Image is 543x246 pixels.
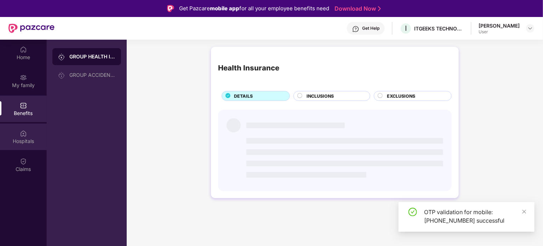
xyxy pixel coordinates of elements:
strong: mobile app [210,5,239,12]
a: Download Now [335,5,379,12]
img: svg+xml;base64,PHN2ZyBpZD0iQ2xhaW0iIHhtbG5zPSJodHRwOi8vd3d3LnczLm9yZy8yMDAwL3N2ZyIgd2lkdGg9IjIwIi... [20,158,27,165]
img: svg+xml;base64,PHN2ZyBpZD0iSG9zcGl0YWxzIiB4bWxucz0iaHR0cDovL3d3dy53My5vcmcvMjAwMC9zdmciIHdpZHRoPS... [20,130,27,137]
div: User [479,29,520,35]
img: svg+xml;base64,PHN2ZyBpZD0iSGVscC0zMngzMiIgeG1sbnM9Imh0dHA6Ly93d3cudzMub3JnLzIwMDAvc3ZnIiB3aWR0aD... [352,25,359,33]
div: ITGEEKS TECHNOLOGIES [414,25,464,32]
img: svg+xml;base64,PHN2ZyB3aWR0aD0iMjAiIGhlaWdodD0iMjAiIHZpZXdCb3g9IjAgMCAyMCAyMCIgZmlsbD0ibm9uZSIgeG... [58,72,65,79]
img: svg+xml;base64,PHN2ZyBpZD0iQmVuZWZpdHMiIHhtbG5zPSJodHRwOi8vd3d3LnczLm9yZy8yMDAwL3N2ZyIgd2lkdGg9Ij... [20,102,27,109]
div: GROUP ACCIDENTAL INSURANCE [69,72,115,78]
img: svg+xml;base64,PHN2ZyBpZD0iRHJvcGRvd24tMzJ4MzIiIHhtbG5zPSJodHRwOi8vd3d3LnczLm9yZy8yMDAwL3N2ZyIgd2... [527,25,533,31]
span: INCLUSIONS [307,93,334,99]
div: Get Pazcare for all your employee benefits need [179,4,329,13]
img: svg+xml;base64,PHN2ZyBpZD0iSG9tZSIgeG1sbnM9Imh0dHA6Ly93d3cudzMub3JnLzIwMDAvc3ZnIiB3aWR0aD0iMjAiIG... [20,46,27,53]
span: EXCLUSIONS [387,93,415,99]
div: Health Insurance [218,62,279,74]
span: I [405,24,407,33]
span: DETAILS [234,93,253,99]
div: [PERSON_NAME] [479,22,520,29]
div: OTP validation for mobile: [PHONE_NUMBER] successful [424,208,526,225]
img: Logo [167,5,174,12]
img: Stroke [378,5,381,12]
span: close [522,209,527,214]
img: New Pazcare Logo [8,24,55,33]
img: svg+xml;base64,PHN2ZyB3aWR0aD0iMjAiIGhlaWdodD0iMjAiIHZpZXdCb3g9IjAgMCAyMCAyMCIgZmlsbD0ibm9uZSIgeG... [58,53,65,61]
img: svg+xml;base64,PHN2ZyB3aWR0aD0iMjAiIGhlaWdodD0iMjAiIHZpZXdCb3g9IjAgMCAyMCAyMCIgZmlsbD0ibm9uZSIgeG... [20,74,27,81]
span: check-circle [408,208,417,216]
div: Get Help [362,25,379,31]
div: GROUP HEALTH INSURANCE [69,53,115,60]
